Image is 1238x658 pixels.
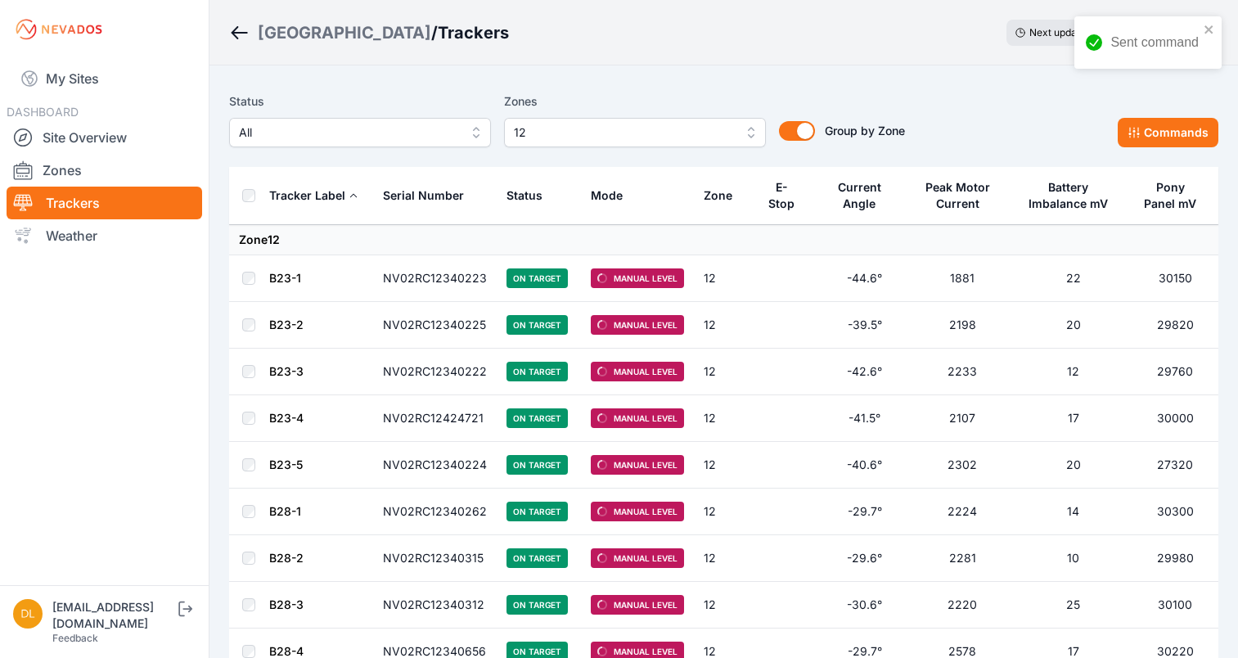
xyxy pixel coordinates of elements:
[1142,179,1199,212] div: Pony Panel mV
[921,179,995,212] div: Peak Motor Current
[52,632,98,644] a: Feedback
[1015,535,1132,582] td: 10
[911,349,1015,395] td: 2233
[373,349,497,395] td: NV02RC12340222
[506,176,556,215] button: Status
[373,535,497,582] td: NV02RC12340315
[269,271,301,285] a: B23-1
[7,121,202,154] a: Site Overview
[911,255,1015,302] td: 1881
[1142,168,1209,223] button: Pony Panel mV
[506,408,568,428] span: On Target
[765,179,798,212] div: E-Stop
[819,255,910,302] td: -44.6°
[258,21,431,44] a: [GEOGRAPHIC_DATA]
[506,362,568,381] span: On Target
[911,302,1015,349] td: 2198
[373,395,497,442] td: NV02RC12424721
[819,535,910,582] td: -29.6°
[591,176,636,215] button: Mode
[239,123,458,142] span: All
[506,268,568,288] span: On Target
[694,535,755,582] td: 12
[704,187,732,204] div: Zone
[1204,23,1215,36] button: close
[819,302,910,349] td: -39.5°
[591,455,684,475] span: Manual Level
[506,455,568,475] span: On Target
[506,315,568,335] span: On Target
[13,599,43,629] img: dlay@prim.com
[52,599,175,632] div: [EMAIL_ADDRESS][DOMAIN_NAME]
[591,408,684,428] span: Manual Level
[506,595,568,615] span: On Target
[829,168,900,223] button: Current Angle
[591,548,684,568] span: Manual Level
[591,362,684,381] span: Manual Level
[819,349,910,395] td: -42.6°
[373,582,497,629] td: NV02RC12340312
[819,395,910,442] td: -41.5°
[819,442,910,489] td: -40.6°
[819,582,910,629] td: -30.6°
[911,395,1015,442] td: 2107
[1015,395,1132,442] td: 17
[7,154,202,187] a: Zones
[829,179,889,212] div: Current Angle
[506,548,568,568] span: On Target
[431,21,438,44] span: /
[269,504,301,518] a: B28-1
[1015,255,1132,302] td: 22
[911,489,1015,535] td: 2224
[7,105,79,119] span: DASHBOARD
[1015,442,1132,489] td: 20
[269,644,304,658] a: B28-4
[383,176,477,215] button: Serial Number
[1132,395,1218,442] td: 30000
[1015,582,1132,629] td: 25
[1015,349,1132,395] td: 12
[1024,179,1112,212] div: Battery Imbalance mV
[765,168,809,223] button: E-Stop
[694,302,755,349] td: 12
[383,187,464,204] div: Serial Number
[438,21,509,44] h3: Trackers
[704,176,745,215] button: Zone
[1132,582,1218,629] td: 30100
[229,118,491,147] button: All
[911,582,1015,629] td: 2220
[694,442,755,489] td: 12
[1015,489,1132,535] td: 14
[269,364,304,378] a: B23-3
[1132,442,1218,489] td: 27320
[7,59,202,98] a: My Sites
[269,551,304,565] a: B28-2
[504,118,766,147] button: 12
[921,168,1006,223] button: Peak Motor Current
[1132,349,1218,395] td: 29760
[911,442,1015,489] td: 2302
[1132,489,1218,535] td: 30300
[694,582,755,629] td: 12
[1015,302,1132,349] td: 20
[1029,26,1096,38] span: Next update in
[1118,118,1218,147] button: Commands
[825,124,905,137] span: Group by Zone
[269,187,345,204] div: Tracker Label
[591,502,684,521] span: Manual Level
[591,187,623,204] div: Mode
[819,489,910,535] td: -29.7°
[7,219,202,252] a: Weather
[269,176,358,215] button: Tracker Label
[373,255,497,302] td: NV02RC12340223
[269,457,303,471] a: B23-5
[1110,33,1199,52] div: Sent command
[269,411,304,425] a: B23-4
[514,123,733,142] span: 12
[1132,255,1218,302] td: 30150
[694,489,755,535] td: 12
[694,255,755,302] td: 12
[506,502,568,521] span: On Target
[229,225,1218,255] td: Zone 12
[1024,168,1123,223] button: Battery Imbalance mV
